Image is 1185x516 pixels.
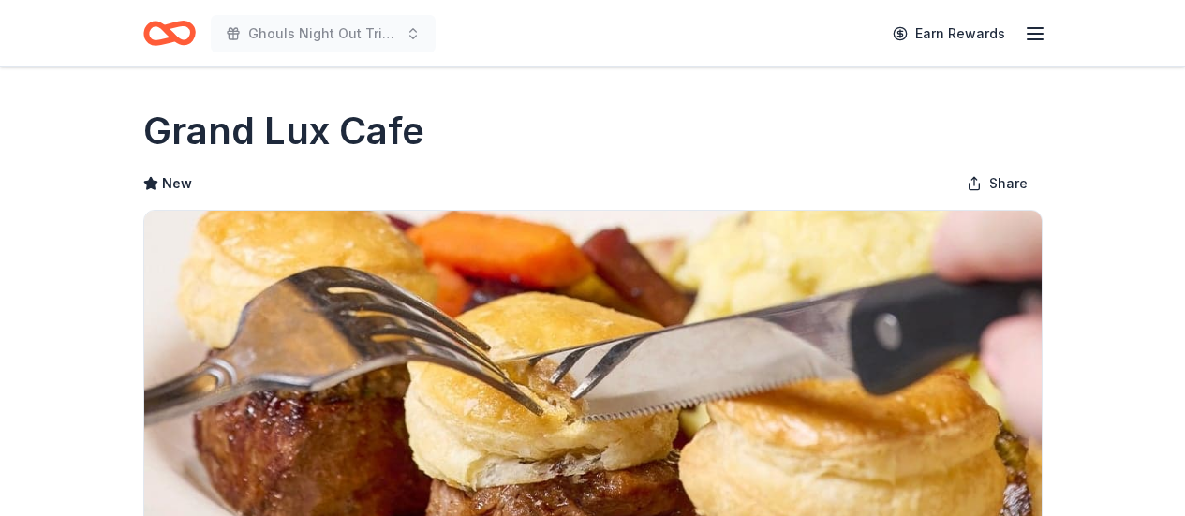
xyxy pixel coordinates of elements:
[989,172,1028,195] span: Share
[143,11,196,55] a: Home
[248,22,398,45] span: Ghouls Night Out Tricky Tray
[881,17,1016,51] a: Earn Rewards
[143,105,424,157] h1: Grand Lux Cafe
[162,172,192,195] span: New
[211,15,436,52] button: Ghouls Night Out Tricky Tray
[952,165,1043,202] button: Share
